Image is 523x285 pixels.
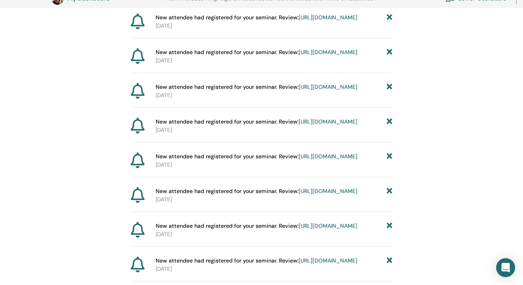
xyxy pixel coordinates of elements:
a: [URL][DOMAIN_NAME] [299,14,357,21]
p: [DATE] [156,126,392,134]
a: [URL][DOMAIN_NAME] [299,153,357,160]
span: New attendee had registered for your seminar. Review: [156,83,357,91]
span: New attendee had registered for your seminar. Review: [156,222,357,230]
span: New attendee had registered for your seminar. Review: [156,118,357,126]
div: Open Intercom Messenger [496,258,515,277]
a: [URL][DOMAIN_NAME] [299,257,357,264]
p: [DATE] [156,265,392,273]
a: [URL][DOMAIN_NAME] [299,83,357,90]
a: [URL][DOMAIN_NAME] [299,118,357,125]
span: New attendee had registered for your seminar. Review: [156,187,357,195]
a: [URL][DOMAIN_NAME] [299,222,357,229]
span: New attendee had registered for your seminar. Review: [156,48,357,56]
span: New attendee had registered for your seminar. Review: [156,257,357,265]
a: [URL][DOMAIN_NAME] [299,187,357,195]
p: [DATE] [156,91,392,99]
span: New attendee had registered for your seminar. Review: [156,152,357,161]
p: [DATE] [156,195,392,204]
p: [DATE] [156,22,392,30]
p: [DATE] [156,230,392,238]
p: [DATE] [156,56,392,65]
span: New attendee had registered for your seminar. Review: [156,13,357,22]
a: [URL][DOMAIN_NAME] [299,49,357,56]
p: [DATE] [156,161,392,169]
